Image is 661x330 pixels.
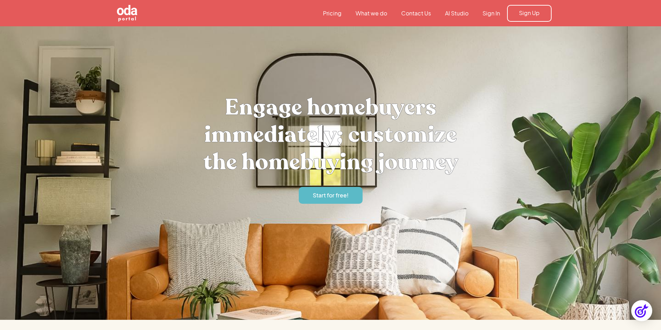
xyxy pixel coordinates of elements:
a: AI Studio [438,9,475,17]
a: Start for free! [299,187,363,204]
a: home [110,4,176,22]
a: Pricing [316,9,349,17]
div: Start for free! [313,191,349,199]
h1: Engage homebuyers immediately; customize the homebuying journey [203,94,458,176]
a: Contact Us [394,9,438,17]
a: Sign In [475,9,507,17]
a: Sign Up [507,5,552,22]
div: Sign Up [519,9,540,17]
a: What we do [349,9,394,17]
